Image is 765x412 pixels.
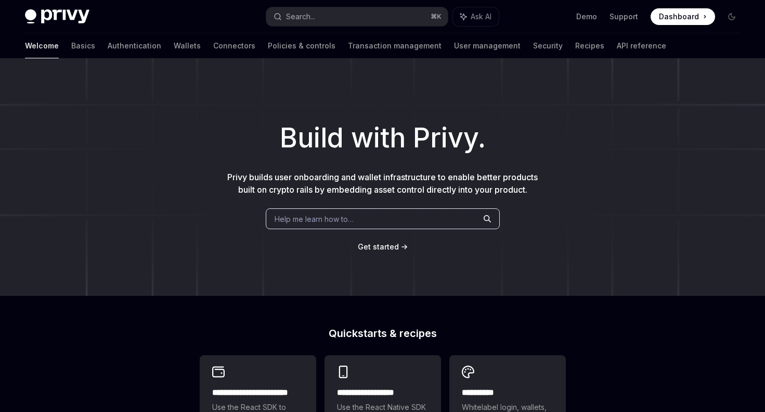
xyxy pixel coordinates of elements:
a: Security [533,33,563,58]
a: Wallets [174,33,201,58]
h1: Build with Privy. [17,118,748,158]
span: Privy builds user onboarding and wallet infrastructure to enable better products built on crypto ... [227,172,538,195]
span: Help me learn how to… [275,214,354,224]
button: Ask AI [453,7,499,26]
span: Ask AI [471,11,491,22]
a: API reference [617,33,666,58]
a: Authentication [108,33,161,58]
span: ⌘ K [431,13,442,21]
h2: Quickstarts & recipes [200,328,566,339]
a: Welcome [25,33,59,58]
img: dark logo [25,9,89,24]
a: Policies & controls [268,33,335,58]
button: Search...⌘K [266,7,448,26]
button: Toggle dark mode [723,8,740,25]
a: User management [454,33,521,58]
div: Search... [286,10,315,23]
a: Basics [71,33,95,58]
a: Support [610,11,638,22]
span: Get started [358,242,399,251]
a: Get started [358,242,399,252]
a: Transaction management [348,33,442,58]
a: Dashboard [651,8,715,25]
a: Recipes [575,33,604,58]
a: Demo [576,11,597,22]
a: Connectors [213,33,255,58]
span: Dashboard [659,11,699,22]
